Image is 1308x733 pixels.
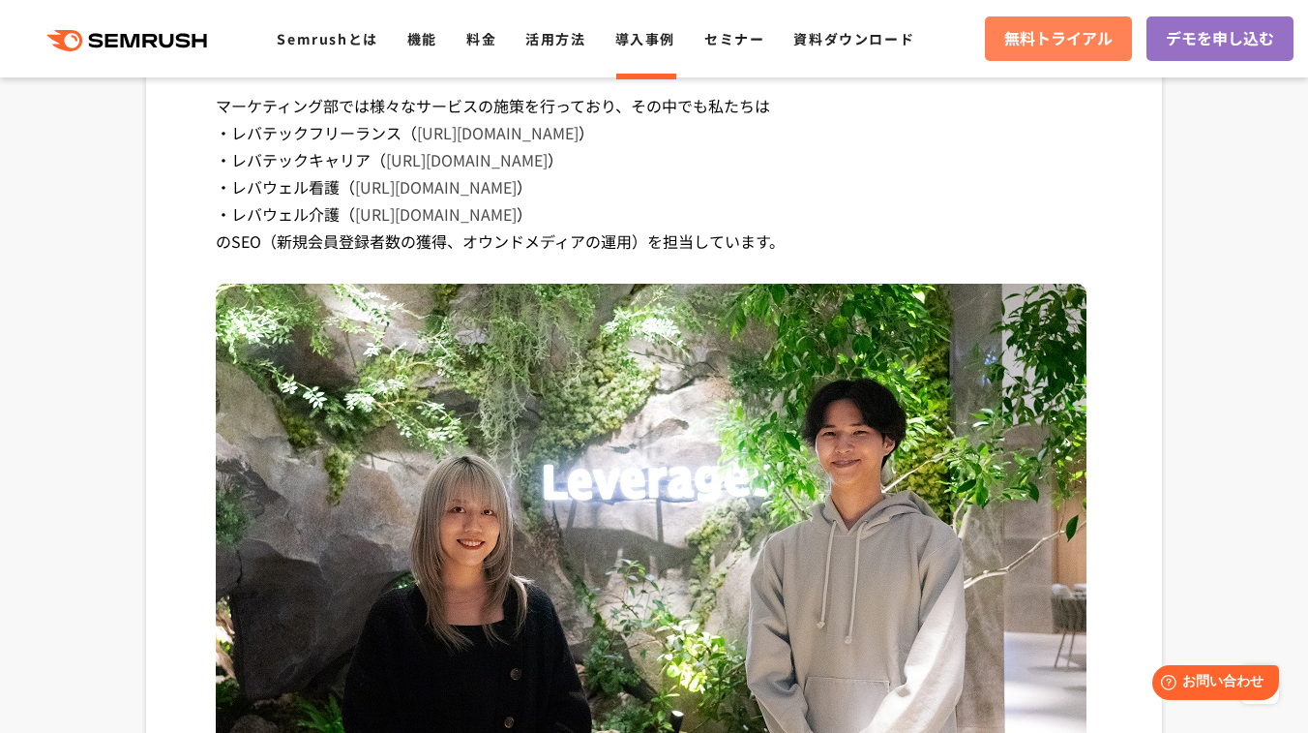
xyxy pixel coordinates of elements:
[407,29,437,48] a: 機能
[1146,16,1293,61] a: デモを申し込む
[1136,657,1287,712] iframe: Help widget launcher
[525,29,585,48] a: 活用方法
[355,202,517,226] a: [URL][DOMAIN_NAME]
[1004,26,1113,51] span: 無料トライアル
[985,16,1132,61] a: 無料トライアル
[355,175,517,199] a: [URL][DOMAIN_NAME]
[1166,26,1274,51] span: デモを申し込む
[704,29,764,48] a: セミナー
[793,29,914,48] a: 資料ダウンロード
[615,29,675,48] a: 導入事例
[417,121,579,144] a: [URL][DOMAIN_NAME]
[466,29,496,48] a: 料金
[216,92,1086,284] p: マーケティング部では様々なサービスの施策を行っており、その中でも私たちは ・レバテックフリーランス（ ） ・レバテックキャリア（ ） ・レバウェル看護（ ） ・レバウェル介護（ ） のSEO（新...
[277,29,377,48] a: Semrushとは
[386,148,548,171] a: [URL][DOMAIN_NAME]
